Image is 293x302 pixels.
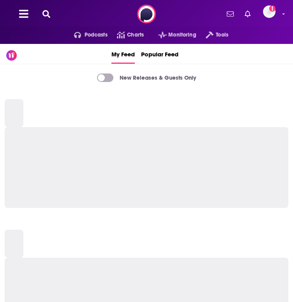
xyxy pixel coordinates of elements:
[141,45,178,63] span: Popular Feed
[111,44,135,64] a: My Feed
[216,30,228,40] span: Tools
[65,29,108,41] button: open menu
[137,5,156,23] img: Podchaser - Follow, Share and Rate Podcasts
[111,45,135,63] span: My Feed
[85,30,108,40] span: Podcasts
[127,30,144,40] span: Charts
[168,30,196,40] span: Monitoring
[108,29,144,41] a: Charts
[224,7,237,21] a: Show notifications dropdown
[263,5,280,23] a: Logged in as AirwaveMedia
[97,73,196,82] a: New Releases & Guests Only
[269,5,275,12] svg: Add a profile image
[263,5,275,18] span: Logged in as AirwaveMedia
[196,29,228,41] button: open menu
[141,44,178,64] a: Popular Feed
[263,5,275,18] img: User Profile
[149,29,196,41] button: open menu
[242,7,254,21] a: Show notifications dropdown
